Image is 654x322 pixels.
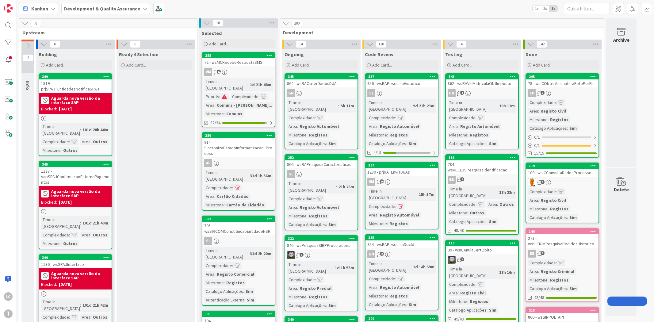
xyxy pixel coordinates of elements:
[39,162,112,186] div: 3651137 - sapSPAJConfirmacaoEstornoPagamentos
[39,74,112,93] div: 3691519 - prjSPAJ_EntidadesNotificaSPAJ
[539,197,568,204] div: Registo Civil
[407,140,418,147] div: Sim
[368,75,438,79] div: 337
[338,102,339,109] span: :
[337,183,356,190] div: 21h 26m
[69,138,70,145] span: :
[468,132,490,138] div: Registos
[287,251,295,259] img: LS
[214,102,215,109] span: :
[564,3,610,14] input: Quick Filter...
[526,163,599,169] div: 119
[285,79,358,87] div: 864 - wsRAObterDadosDUA
[448,89,456,97] div: GN
[378,123,421,130] div: Registo Automóvel
[202,237,275,245] div: SL
[373,149,381,156] span: 4/15
[90,138,91,145] span: :
[416,191,417,198] span: :
[204,193,214,200] div: Area
[51,96,110,105] b: Aguarda nova versão da interface SAP
[213,19,223,27] span: 10
[526,79,599,87] div: 78 - wsICObterAssinaturaFotoPorBi
[367,212,377,218] div: Area
[534,134,540,140] span: 0 / 1
[526,133,599,141] div: 0/1
[528,125,567,132] div: Catalogo Aplicações
[567,125,568,132] span: :
[446,155,518,160] div: 186
[533,62,553,68] span: Add Card...
[80,232,90,238] div: Area
[526,229,599,248] div: 146271 - wsSICRIMPesquisaPedidosHistorico
[367,89,375,97] div: SL
[232,184,233,191] span: :
[446,256,518,264] div: LS
[285,51,304,57] span: Ongoing
[258,93,259,100] span: :
[567,214,568,221] span: :
[365,79,438,87] div: 856 - wsRAPesquisaHistorico
[406,140,407,147] span: :
[39,51,57,57] span: Building
[285,160,358,168] div: 866 - wsRAPesquisaCaracteristicas
[51,189,110,198] b: Aguarda nova versão da interface SAP
[372,62,392,68] span: Add Card...
[204,102,214,109] div: Area
[287,180,336,194] div: Time in [GEOGRAPHIC_DATA]
[225,110,244,117] div: Comuns
[365,178,438,186] div: VM
[526,308,599,313] div: 318
[448,256,456,264] img: LS
[541,6,549,12] span: 2x
[202,133,275,157] div: 350914 - SincronizaEstadoInformatizacao_Process
[460,177,464,181] span: 2
[367,123,377,130] div: Area
[39,255,112,260] div: 390
[69,232,70,238] span: :
[41,138,69,145] div: Complexidade
[204,78,247,91] div: Time in [GEOGRAPHIC_DATA]
[541,91,545,95] span: 7
[204,184,232,191] div: Complexidade
[448,140,487,147] div: Catalogo Aplicações
[287,132,307,138] div: Milestone
[497,201,498,208] span: :
[529,75,599,79] div: 295
[365,316,438,321] div: 209
[130,40,140,48] span: 0
[446,79,518,87] div: 862 - wsRAValMatriculaObtImposto
[528,197,538,204] div: Area
[614,186,629,193] div: Delete
[41,216,80,230] div: Time in [GEOGRAPHIC_DATA]
[298,123,340,130] div: Registo Automóvel
[449,155,518,160] div: 186
[528,188,556,195] div: Complexidade
[367,203,395,210] div: Complexidade
[326,140,327,147] span: :
[376,40,386,48] span: 120
[365,74,438,87] div: 337856 - wsRAPesquisaHistorico
[448,123,458,130] div: Area
[285,251,358,259] div: LS
[204,110,224,117] div: Milestone
[526,51,537,57] span: Done
[31,20,41,27] span: 8
[533,6,541,12] span: 1x
[39,162,112,167] div: 365
[292,62,312,68] span: Add Card...
[526,142,599,149] div: 0/1
[219,93,220,100] span: :
[247,172,248,179] span: :
[526,74,599,79] div: 295
[327,140,337,147] div: Sim
[526,89,599,97] div: CP
[126,62,146,68] span: Add Card...
[446,74,518,79] div: 343
[487,201,497,208] div: Area
[31,5,48,12] span: Kanban
[378,212,421,218] div: Registo Automóvel
[204,159,212,167] div: AP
